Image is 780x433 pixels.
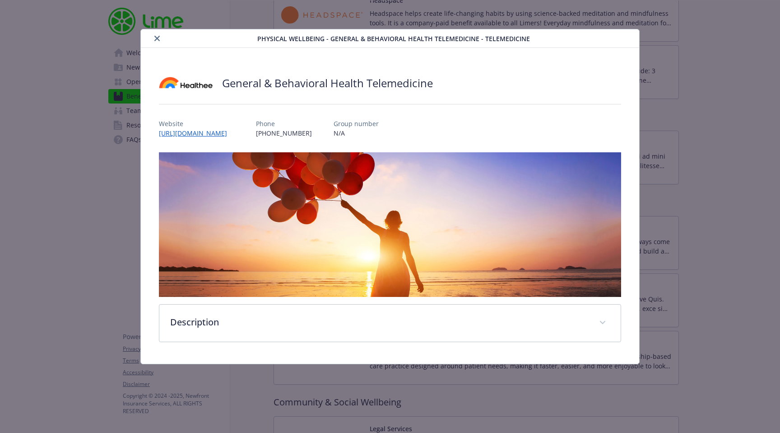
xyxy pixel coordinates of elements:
[334,128,379,138] p: N/A
[159,305,621,342] div: Description
[159,152,621,297] img: banner
[256,128,312,138] p: [PHONE_NUMBER]
[159,119,234,128] p: Website
[222,75,433,91] h2: General & Behavioral Health Telemedicine
[78,29,702,364] div: details for plan Physical Wellbeing - General & Behavioral Health Telemedicine - TeleMedicine
[170,315,588,329] p: Description
[152,33,162,44] button: close
[159,129,234,137] a: [URL][DOMAIN_NAME]
[159,70,213,97] img: Healthee
[257,34,530,43] span: Physical Wellbeing - General & Behavioral Health Telemedicine - TeleMedicine
[334,119,379,128] p: Group number
[256,119,312,128] p: Phone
